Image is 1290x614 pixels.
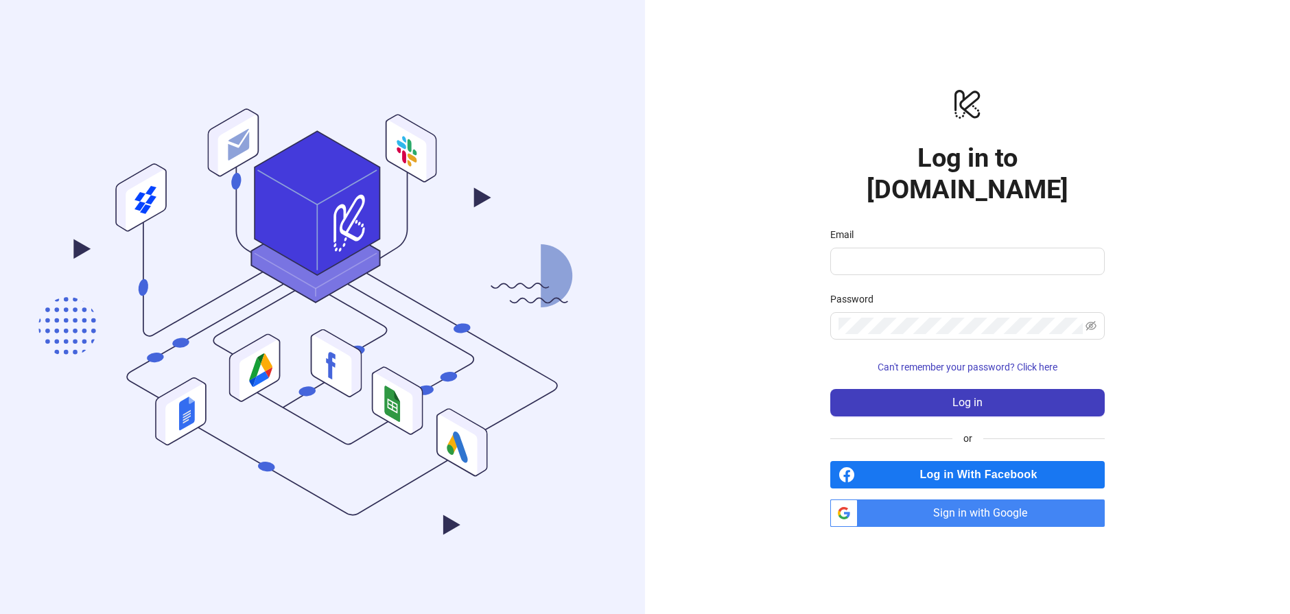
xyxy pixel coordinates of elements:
label: Email [830,227,863,242]
a: Sign in with Google [830,499,1105,527]
span: or [952,431,983,446]
input: Password [838,318,1083,334]
span: eye-invisible [1086,320,1096,331]
a: Log in With Facebook [830,461,1105,488]
span: Log in [952,397,983,409]
a: Can't remember your password? Click here [830,362,1105,373]
input: Email [838,253,1094,270]
span: Sign in with Google [863,499,1105,527]
label: Password [830,292,882,307]
button: Log in [830,389,1105,416]
button: Can't remember your password? Click here [830,356,1105,378]
h1: Log in to [DOMAIN_NAME] [830,142,1105,205]
span: Can't remember your password? Click here [878,362,1057,373]
span: Log in With Facebook [860,461,1105,488]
